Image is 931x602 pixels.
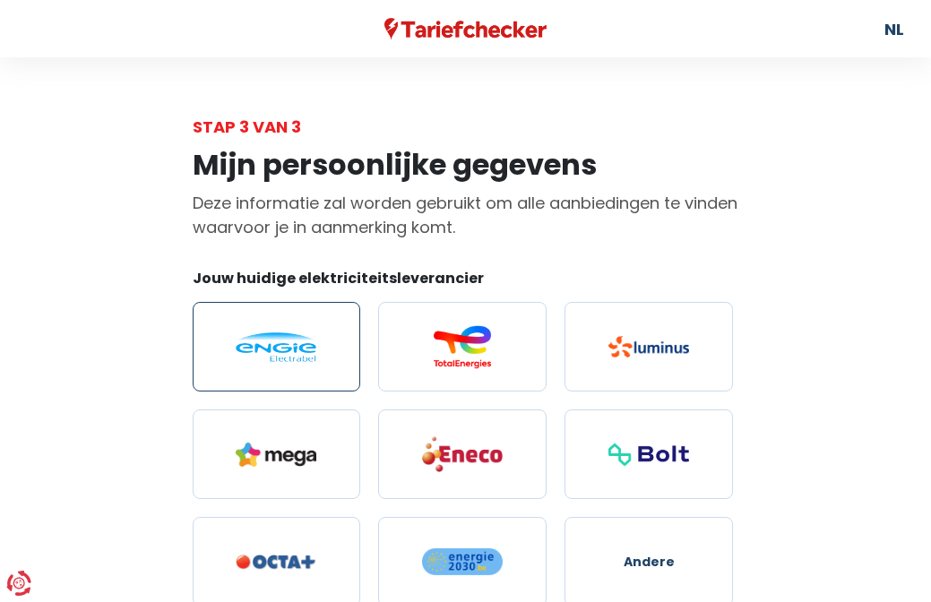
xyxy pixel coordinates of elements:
img: Mega [236,443,316,467]
img: Eneco [422,435,503,473]
p: Deze informatie zal worden gebruikt om alle aanbiedingen te vinden waarvoor je in aanmerking komt. [193,191,739,239]
img: Luminus [608,336,689,357]
div: Stap 3 van 3 [193,115,739,139]
h1: Mijn persoonlijke gegevens [193,148,739,182]
img: Octa+ [236,555,316,570]
img: Bolt [608,443,689,466]
span: Andere [624,555,675,569]
legend: Jouw huidige elektriciteitsleverancier [193,268,739,296]
img: Energie2030 [422,547,503,576]
img: Engie / Electrabel [236,332,316,362]
img: Tariefchecker logo [384,18,547,40]
img: Total Energies / Lampiris [422,325,503,368]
